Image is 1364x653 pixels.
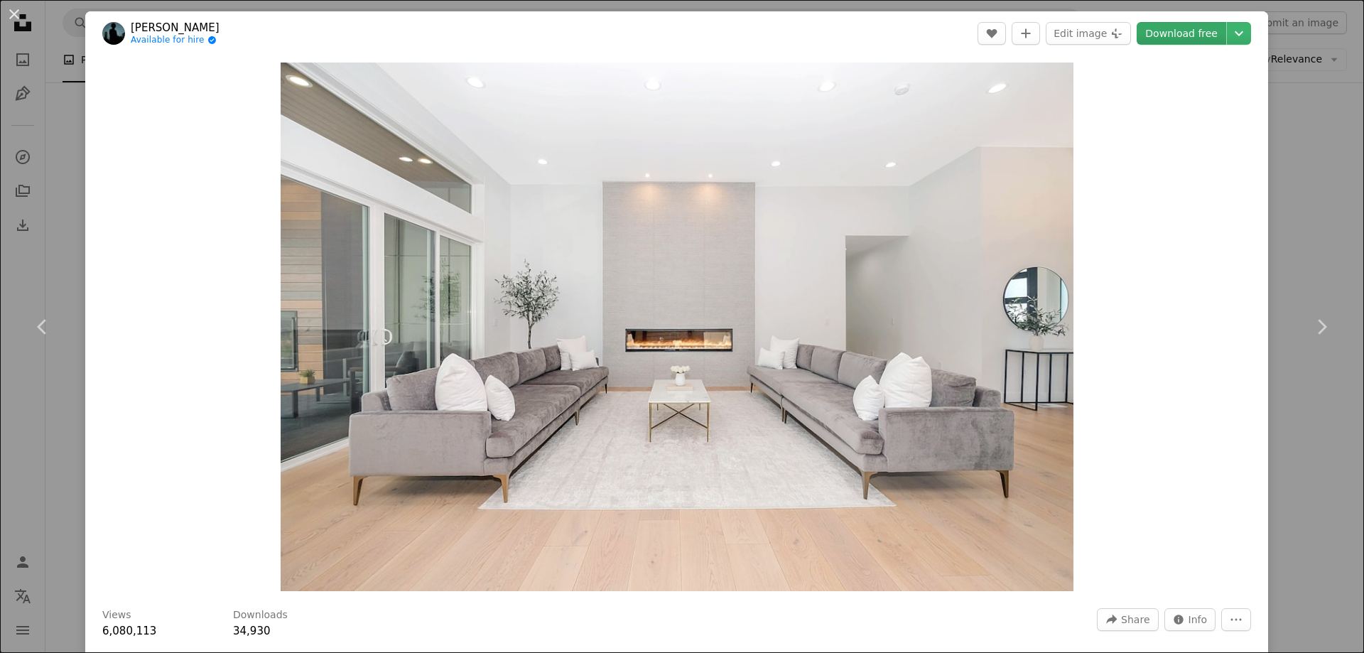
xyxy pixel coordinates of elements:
[281,63,1073,591] button: Zoom in on this image
[1221,608,1251,631] button: More Actions
[131,21,220,35] a: [PERSON_NAME]
[233,625,271,637] span: 34,930
[102,22,125,45] img: Go to Zac Gudakov's profile
[1164,608,1216,631] button: Stats about this image
[1279,259,1364,395] a: Next
[978,22,1006,45] button: Like
[1046,22,1131,45] button: Edit image
[233,608,288,622] h3: Downloads
[1012,22,1040,45] button: Add to Collection
[1189,609,1208,630] span: Info
[1227,22,1251,45] button: Choose download size
[1137,22,1226,45] a: Download free
[102,608,131,622] h3: Views
[131,35,220,46] a: Available for hire
[281,63,1073,591] img: white couch and brown wooden table
[1097,608,1158,631] button: Share this image
[1121,609,1149,630] span: Share
[102,625,156,637] span: 6,080,113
